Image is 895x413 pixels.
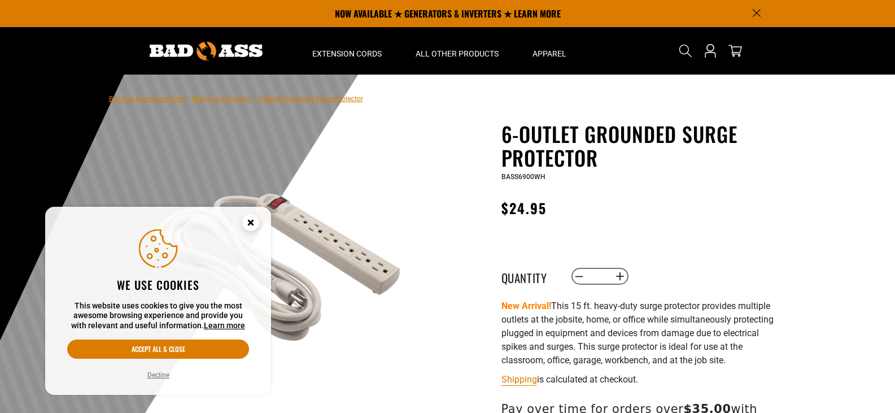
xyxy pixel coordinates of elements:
[501,372,778,387] div: is calculated at checkout.
[501,122,778,169] h1: 6-Outlet Grounded Surge Protector
[67,301,249,331] p: This website uses cookies to give you the most awesome browsing experience and provide you with r...
[501,374,537,385] a: Shipping
[192,95,252,103] a: Return to Collection
[399,27,516,75] summary: All Other Products
[144,369,173,381] button: Decline
[312,49,382,59] span: Extension Cords
[67,277,249,292] h2: We use cookies
[501,301,551,311] strong: New Arrival!
[254,95,256,103] span: ›
[501,299,778,367] p: This 15 ft. heavy-duty surge protector provides multiple outlets at the jobsite, home, or office ...
[416,49,499,59] span: All Other Products
[501,269,558,284] label: Quantity
[676,42,695,60] summary: Search
[295,27,399,75] summary: Extension Cords
[501,198,547,218] span: $24.95
[501,173,545,181] span: BASS6900WH
[109,92,363,105] nav: breadcrumbs
[259,95,363,103] span: 6-Outlet Grounded Surge Protector
[532,49,566,59] span: Apparel
[204,321,245,330] a: Learn more
[187,95,190,103] span: ›
[150,42,263,60] img: Bad Ass Extension Cords
[109,95,185,103] a: Bad Ass Extension Cords
[45,207,271,395] aside: Cookie Consent
[67,340,249,359] button: Accept all & close
[516,27,583,75] summary: Apparel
